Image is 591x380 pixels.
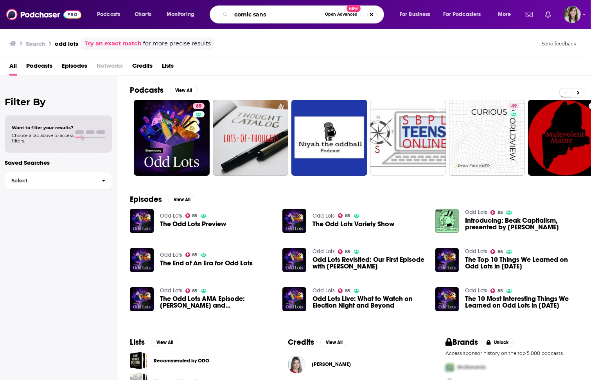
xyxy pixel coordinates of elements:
[135,9,151,20] span: Charts
[438,8,492,21] button: open menu
[282,287,306,311] img: Odd Lots Live: What to Watch on Election Night and Beyond
[231,8,322,21] input: Search podcasts, credits, & more...
[490,288,503,293] a: 85
[465,295,578,309] span: The 10 Most Interesting Things We Learned on Odd Lots in [DATE]
[313,221,394,227] a: The Odd Lots Variety Show
[130,337,179,347] a: ListsView All
[185,288,198,293] a: 85
[160,221,226,227] a: The Odd Lots Preview
[192,214,198,218] span: 85
[288,356,305,373] img: Tracy Alloway
[192,289,198,293] span: 85
[345,250,350,254] span: 85
[394,8,440,21] button: open menu
[160,287,182,294] a: Odd Lots
[490,249,503,254] a: 85
[130,352,147,369] a: Recommended by ODO
[12,125,74,130] span: Want to filter your results?
[168,195,196,204] button: View All
[313,248,335,255] a: Odd Lots
[6,7,81,22] img: Podchaser - Follow, Share and Rate Podcasts
[132,59,153,76] a: Credits
[92,8,130,21] button: open menu
[435,248,459,272] img: The Top 10 Things We Learned on Odd Lots in 2023
[288,337,348,347] a: CreditsView All
[465,256,578,270] span: The Top 10 Things We Learned on Odd Lots in [DATE]
[338,249,350,254] a: 85
[160,260,253,267] span: The End of An Era for Odd Lots
[185,252,198,257] a: 85
[498,9,511,20] span: More
[62,59,87,76] a: Episodes
[564,6,581,23] button: Show profile menu
[5,172,112,189] button: Select
[442,359,457,375] img: First Pro Logo
[481,338,514,347] button: Unlock
[445,337,478,347] h2: Brands
[312,361,351,367] a: Tracy Alloway
[313,287,335,294] a: Odd Lots
[143,39,211,48] span: for more precise results
[160,295,273,309] a: The Odd Lots AMA Episode: Tracy and Joe Answer Listener Questions
[288,337,314,347] h2: Credits
[130,248,154,272] img: The End of An Era for Odd Lots
[313,295,426,309] a: Odd Lots Live: What to Watch on Election Night and Beyond
[444,9,481,20] span: For Podcasters
[313,256,426,270] span: Odd Lots Revisited: Our First Episode with [PERSON_NAME]
[193,103,205,109] a: 85
[9,59,17,76] a: All
[196,103,201,110] span: 85
[26,59,52,76] a: Podcasts
[192,253,198,257] span: 85
[217,5,392,23] div: Search podcasts, credits, & more...
[490,210,503,215] a: 85
[465,209,487,216] a: Odd Lots
[435,287,459,311] a: The 10 Most Interesting Things We Learned on Odd Lots in 2024
[492,8,521,21] button: open menu
[160,252,182,258] a: Odd Lots
[322,10,361,19] button: Open AdvancedNew
[151,338,179,347] button: View All
[400,9,431,20] span: For Business
[347,5,361,12] span: New
[97,59,123,76] span: Networks
[130,209,154,233] img: The Odd Lots Preview
[465,217,578,231] span: Introducing: Beak Capitalism, presented by [PERSON_NAME]
[134,100,210,176] a: 85
[542,8,554,21] a: Show notifications dropdown
[282,209,306,233] a: The Odd Lots Variety Show
[539,40,578,47] button: Send feedback
[511,103,517,110] span: 49
[523,8,536,21] a: Show notifications dropdown
[162,59,174,76] a: Lists
[313,213,335,219] a: Odd Lots
[435,209,459,233] a: Introducing: Beak Capitalism, presented by Odd Lots
[26,40,45,47] h3: Search
[5,159,112,166] p: Saved Searches
[130,287,154,311] img: The Odd Lots AMA Episode: Tracy and Joe Answer Listener Questions
[498,250,503,254] span: 85
[312,361,351,367] span: [PERSON_NAME]
[5,96,112,108] h2: Filter By
[445,350,578,356] p: Access sponsor history on the top 5,000 podcasts.
[465,295,578,309] a: The 10 Most Interesting Things We Learned on Odd Lots in 2024
[465,217,578,231] a: Introducing: Beak Capitalism, presented by Odd Lots
[564,6,581,23] img: User Profile
[130,195,162,204] h2: Episodes
[564,6,581,23] span: Logged in as devinandrade
[130,85,198,95] a: PodcastsView All
[154,357,209,365] a: Recommended by ODO
[130,85,163,95] h2: Podcasts
[313,256,426,270] a: Odd Lots Revisited: Our First Episode with Tom Keene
